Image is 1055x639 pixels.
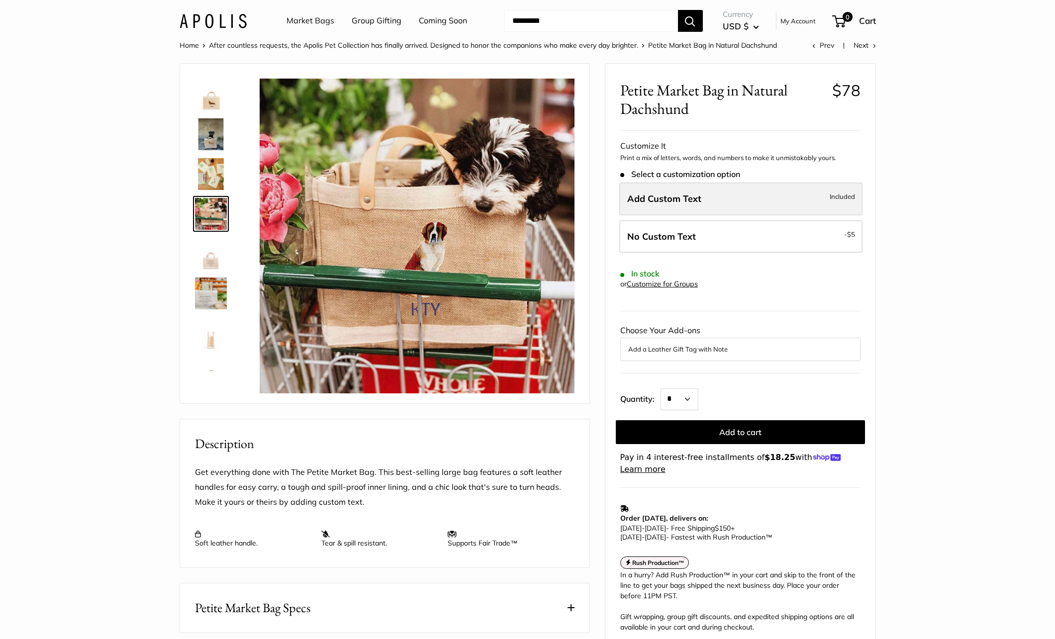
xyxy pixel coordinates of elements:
[859,15,876,26] span: Cart
[847,230,855,238] span: $5
[180,39,777,52] nav: Breadcrumb
[715,524,731,533] span: $150
[620,269,660,278] span: In stock
[195,158,227,190] img: description_The artist's desk in Ventura CA
[193,196,229,232] a: Petite Market Bag in Natural Dachshund
[620,514,708,523] strong: Order [DATE], delivers on:
[180,41,199,50] a: Home
[195,198,227,230] img: Petite Market Bag in Natural Dachshund
[723,7,759,21] span: Currency
[844,228,855,240] span: -
[723,21,749,31] span: USD $
[642,524,645,533] span: -
[645,533,666,542] span: [DATE]
[321,530,438,548] p: Tear & spill resistant.
[193,156,229,192] a: description_The artist's desk in Ventura CA
[620,81,825,118] span: Petite Market Bag in Natural Dachshund
[642,533,645,542] span: -
[193,116,229,152] a: Petite Market Bag in Natural Dachshund
[628,343,853,355] button: Add a Leather Gift Tag with Note
[645,524,666,533] span: [DATE]
[627,231,696,242] span: No Custom Text
[620,524,642,533] span: [DATE]
[448,530,564,548] p: Supports Fair Trade™
[193,315,229,351] a: description_Side view of the Petite Market Bag
[620,170,740,179] span: Select a customization option
[627,193,701,204] span: Add Custom Text
[620,570,861,633] div: In a hurry? Add Rush Production™ in your cart and skip to the front of the line to get your bags ...
[195,530,311,548] p: Soft leather handle.
[627,279,698,288] a: Customize for Groups
[723,18,759,34] button: USD $
[195,465,575,510] p: Get everything done with The Petite Market Bag. This best-selling large bag features a soft leath...
[8,601,106,631] iframe: Sign Up via Text for Offers
[193,77,229,112] a: Petite Market Bag in Natural Dachshund
[193,355,229,391] a: Petite Market Bag in Natural Dachshund
[620,533,642,542] span: [DATE]
[620,153,861,163] p: Print a mix of letters, words, and numbers to make it unmistakably yours.
[259,79,574,393] img: Petite Market Bag in Natural Dachshund
[833,13,876,29] a: 0 Cart
[620,385,661,410] label: Quantity:
[854,41,876,50] a: Next
[195,434,575,454] h2: Description
[195,277,227,309] img: description_Elevated any trip to the market
[619,183,863,215] label: Add Custom Text
[193,236,229,272] a: description_Seal of authenticity printed on the backside of every bag.
[195,118,227,150] img: Petite Market Bag in Natural Dachshund
[780,15,816,27] a: My Account
[193,275,229,311] a: description_Elevated any trip to the market
[180,13,247,28] img: Apolis
[287,13,334,28] a: Market Bags
[620,277,698,291] div: or
[180,583,589,633] button: Petite Market Bag Specs
[632,559,684,566] strong: Rush Production™
[830,190,855,202] span: Included
[842,12,852,22] span: 0
[678,10,703,32] button: Search
[648,41,777,50] span: Petite Market Bag in Natural Dachshund
[812,41,834,50] a: Prev
[195,79,227,110] img: Petite Market Bag in Natural Dachshund
[195,317,227,349] img: description_Side view of the Petite Market Bag
[195,357,227,389] img: Petite Market Bag in Natural Dachshund
[195,238,227,270] img: description_Seal of authenticity printed on the backside of every bag.
[620,139,861,154] div: Customize It
[619,220,863,253] label: Leave Blank
[832,81,861,100] span: $78
[504,10,678,32] input: Search...
[620,323,861,361] div: Choose Your Add-ons
[616,420,865,444] button: Add to cart
[620,533,772,542] span: - Fastest with Rush Production™
[195,598,310,618] span: Petite Market Bag Specs
[620,524,856,542] p: - Free Shipping +
[419,13,467,28] a: Coming Soon
[209,41,638,50] a: After countless requests, the Apolis Pet Collection has finally arrived. Designed to honor the co...
[352,13,401,28] a: Group Gifting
